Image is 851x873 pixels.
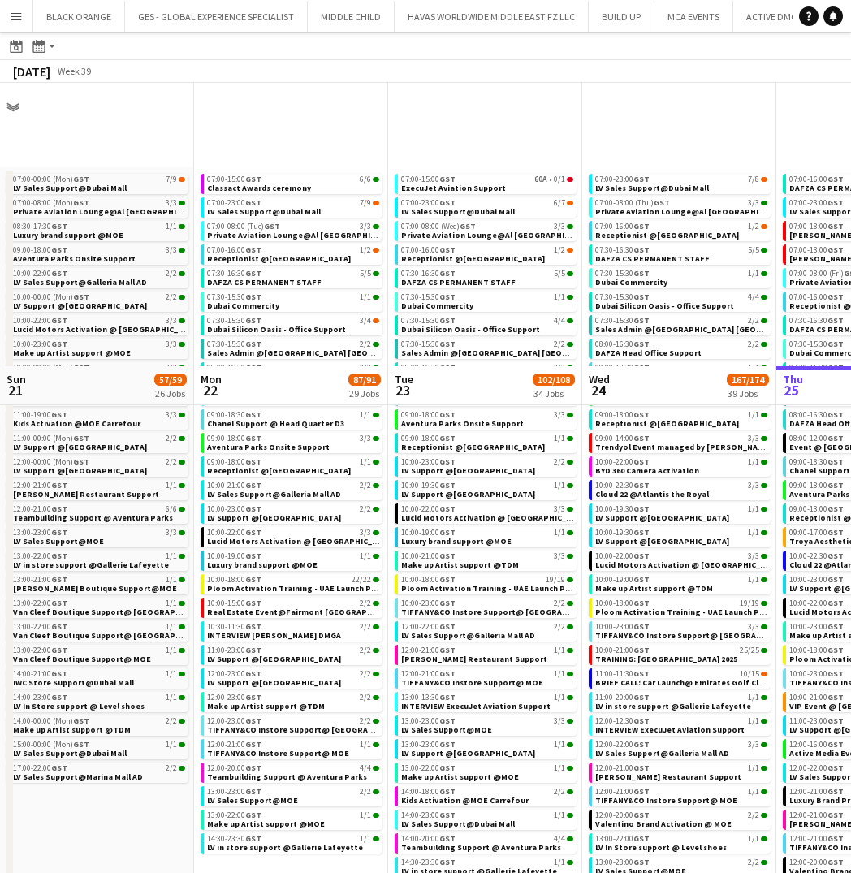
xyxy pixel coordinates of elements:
span: 3/3 [554,411,565,419]
span: GST [633,221,650,231]
span: GST [827,362,844,373]
span: GST [439,362,456,373]
button: MIDDLE CHILD [308,1,395,32]
a: 07:00-08:00 (Thu)GST3/3Private Aviation Lounge@Al [GEOGRAPHIC_DATA] [595,197,767,216]
span: 09:00-18:00 [595,411,650,419]
span: 07:30-16:30 [401,270,456,278]
span: 1/2 [360,246,371,254]
span: Dubai Silicon Oasis - Office Support [595,300,734,311]
span: LV Sales Support@Dubai Mall [207,206,321,217]
div: 08:00-16:30GST2/2DAFZA Head Office Support [395,362,577,386]
span: GST [245,315,261,326]
span: Dubai Commercity [207,300,279,311]
span: 07:00-08:00 (Mon) [13,199,89,207]
span: 6/7 [554,199,565,207]
span: 07:00-23:00 [595,175,650,184]
div: 09:00-18:30GST1/1Chanel Support @ Head Quarter D3 [589,362,771,386]
a: 09:00-14:00GST3/3Trendyol Event managed by [PERSON_NAME] [595,433,767,452]
span: 07:30-16:30 [789,317,844,325]
a: 07:30-16:30GST5/5DAFZA CS PERMANENT STAFF [207,268,379,287]
div: 09:00-18:00GST3/3Aventura Parks Onsite Support [6,244,188,268]
span: Trendyol Event managed by FORTE [595,442,771,452]
a: 07:30-15:30GST4/4Dubai Silicon Oasis - Office Support [401,315,573,334]
span: 09:00-18:30 [207,411,261,419]
span: GST [51,339,67,349]
div: 07:00-23:00GST6/7LV Sales Support@Dubai Mall [395,197,577,221]
div: 11:00-19:00GST3/3Kids Activation @MOE Carrefour [6,409,188,433]
span: 2/2 [360,340,371,348]
a: 07:00-08:00 (Wed)GST3/3Private Aviation Lounge@Al [GEOGRAPHIC_DATA] [401,221,573,240]
span: Private Aviation Lounge@Al Maktoum Airport [595,206,790,217]
a: 09:00-18:30GST1/1Chanel Support @ Head Quarter D3 [595,362,767,381]
span: DAFZA CS PERMANENT STAFF [595,253,710,264]
span: 08:00-16:30 [789,411,844,419]
span: 3/3 [360,223,371,231]
span: GST [439,244,456,255]
span: LV Sales Support@Dubai Mall [401,206,515,217]
a: 07:30-15:30GST1/1Dubai Commercity [401,292,573,310]
span: 2/2 [166,270,177,278]
a: 07:00-23:00GST7/8LV Sales Support@Dubai Mall [595,174,767,192]
a: 09:00-18:30GST1/1Chanel Support @ Head Quarter D3 [207,409,379,428]
span: 11:00-00:00 (Mon) [13,434,89,443]
div: 08:00-16:30GST2/2DAFZA Head Office Support [201,362,382,386]
span: 10:00-22:00 [13,270,67,278]
a: 10:00-00:00 (Mon)GST2/2LV Support @[GEOGRAPHIC_DATA] [13,292,185,310]
span: 60A [534,175,547,184]
span: 07:30-15:30 [595,317,650,325]
span: Receptionist @Saint Laurent [595,418,739,429]
span: 2/2 [166,293,177,301]
div: 09:00-18:00GST1/1Receptionist @[GEOGRAPHIC_DATA] [395,433,577,456]
span: 7/9 [166,175,177,184]
span: Receptionist @Dubai Silicon Oasis [401,253,545,264]
span: 2/2 [166,434,177,443]
span: 3/3 [166,199,177,207]
div: 09:00-18:30GST1/1Chanel Support @ Head Quarter D3 [201,409,382,433]
span: GST [245,292,261,302]
span: 07:30-15:30 [789,364,844,372]
span: 3/3 [166,317,177,325]
span: LV Sales Support@Dubai Mall [13,183,127,193]
span: Receptionist @Dubai Silicon Oasis [595,230,739,240]
span: 07:00-15:00 [401,175,456,184]
span: 3/3 [748,434,759,443]
span: 07:00-16:00 [207,246,261,254]
span: Dubai Commercity [401,300,473,311]
span: 08:30-17:30 [13,223,67,231]
div: 07:30-15:30GST3/4Dubai Silicon Oasis - Office Support [201,315,382,339]
span: 4/4 [748,293,759,301]
span: Make up Artist support @MOE [13,348,131,358]
div: 07:30-15:30GST2/2Sales Admin @[GEOGRAPHIC_DATA] [GEOGRAPHIC_DATA] [201,339,382,362]
span: GST [73,174,89,184]
span: GST [633,268,650,279]
span: 2/2 [360,364,371,372]
span: Sales Admin @Dubai Silicon Oasis [595,324,818,335]
span: 1/2 [554,246,565,254]
span: Dubai Silicon Oasis - Office Support [401,324,540,335]
span: GST [633,292,650,302]
div: 10:00-22:00GST3/3Lucid Motors Activation @ [GEOGRAPHIC_DATA] [6,315,188,339]
a: 07:00-23:00GST6/7LV Sales Support@Dubai Mall [401,197,573,216]
div: 07:30-16:30GST5/5DAFZA CS PERMANENT STAFF [395,268,577,292]
span: LV Support @Mall of the Emirates [13,442,147,452]
div: 07:00-16:00GST1/2Receptionist @[GEOGRAPHIC_DATA] [589,221,771,244]
div: 09:00-18:00GST1/1Receptionist @[GEOGRAPHIC_DATA] [589,409,771,433]
div: 07:30-15:30GST2/2Sales Admin @[GEOGRAPHIC_DATA] [GEOGRAPHIC_DATA] [589,315,771,339]
span: Private Aviation Lounge@Al Maktoum Airport [401,230,596,240]
button: MCA EVENTS [654,1,733,32]
div: 10:00-22:00GST2/2LV Sales Support@Galleria Mall AD [6,268,188,292]
a: 09:00-18:00GST1/1Receptionist @[GEOGRAPHIC_DATA] [401,433,573,452]
span: 0/1 [554,175,565,184]
a: 07:30-15:30GST1/1Dubai Commercity [595,268,767,287]
div: 07:00-23:00GST7/8LV Sales Support@Dubai Mall [589,174,771,197]
span: 4/4 [554,317,565,325]
span: 07:00-16:00 [789,293,844,301]
a: 09:00-18:00GST3/3Aventura Parks Onsite Support [401,409,573,428]
a: 10:00-00:00 (Mon)GST2/2TIFFANY&CO Instore Support@ [GEOGRAPHIC_DATA] [13,362,185,381]
span: 09:00-18:00 [207,434,261,443]
span: Sales Admin @Dubai Silicon Oasis [401,348,624,358]
div: 07:30-15:30GST4/4Dubai Silicon Oasis - Office Support [395,315,577,339]
div: 07:00-08:00 (Wed)GST3/3Private Aviation Lounge@Al [GEOGRAPHIC_DATA] [395,221,577,244]
span: DAFZA CS PERMANENT STAFF [401,277,516,287]
span: GST [264,221,280,231]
